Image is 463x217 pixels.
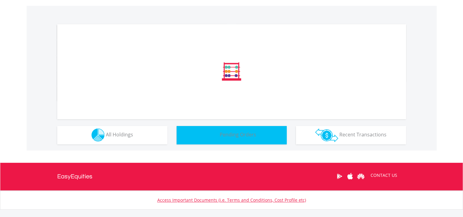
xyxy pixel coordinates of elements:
[345,167,356,186] a: Apple
[106,131,133,138] span: All Holdings
[339,131,386,138] span: Recent Transactions
[207,128,218,142] img: pending_instructions-wht.png
[57,126,167,144] button: All Holdings
[57,163,92,190] a: EasyEquities
[157,197,306,203] a: Access Important Documents (i.e. Terms and Conditions, Cost Profile etc)
[315,128,338,142] img: transactions-zar-wht.png
[366,167,401,184] a: CONTACT US
[334,167,345,186] a: Google Play
[356,167,366,186] a: Huawei
[220,131,256,138] span: Pending Orders
[296,126,406,144] button: Recent Transactions
[91,128,105,142] img: holdings-wht.png
[177,126,287,144] button: Pending Orders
